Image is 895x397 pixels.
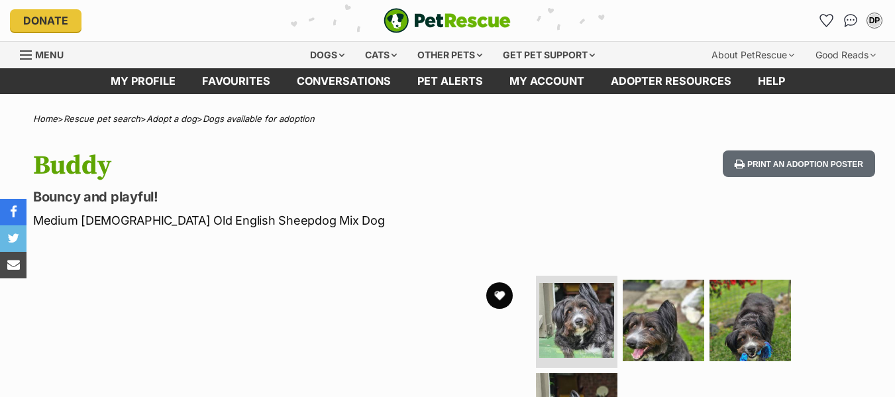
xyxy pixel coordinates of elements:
a: Favourites [189,68,284,94]
a: My account [496,68,598,94]
a: Help [745,68,798,94]
a: Adopt a dog [146,113,197,124]
a: Pet alerts [404,68,496,94]
a: Dogs available for adoption [203,113,315,124]
a: Adopter resources [598,68,745,94]
a: conversations [284,68,404,94]
p: Bouncy and playful! [33,188,547,206]
div: Dogs [301,42,354,68]
button: favourite [486,282,513,309]
div: About PetRescue [702,42,804,68]
h1: Buddy [33,150,547,181]
div: Good Reads [806,42,885,68]
span: Menu [35,49,64,60]
a: Menu [20,42,73,66]
div: Get pet support [494,42,604,68]
img: Photo of Buddy [539,283,614,358]
div: Other pets [408,42,492,68]
a: Favourites [816,10,837,31]
button: Print an adoption poster [723,150,875,178]
img: Photo of Buddy [710,280,791,361]
img: logo-e224e6f780fb5917bec1dbf3a21bbac754714ae5b6737aabdf751b685950b380.svg [384,8,511,33]
img: chat-41dd97257d64d25036548639549fe6c8038ab92f7586957e7f3b1b290dea8141.svg [844,14,858,27]
div: Cats [356,42,406,68]
a: Home [33,113,58,124]
button: My account [864,10,885,31]
p: Medium [DEMOGRAPHIC_DATA] Old English Sheepdog Mix Dog [33,211,547,229]
a: Conversations [840,10,861,31]
img: Photo of Buddy [623,280,704,361]
a: PetRescue [384,8,511,33]
a: Rescue pet search [64,113,140,124]
a: Donate [10,9,81,32]
a: My profile [97,68,189,94]
ul: Account quick links [816,10,885,31]
div: DP [868,14,881,27]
